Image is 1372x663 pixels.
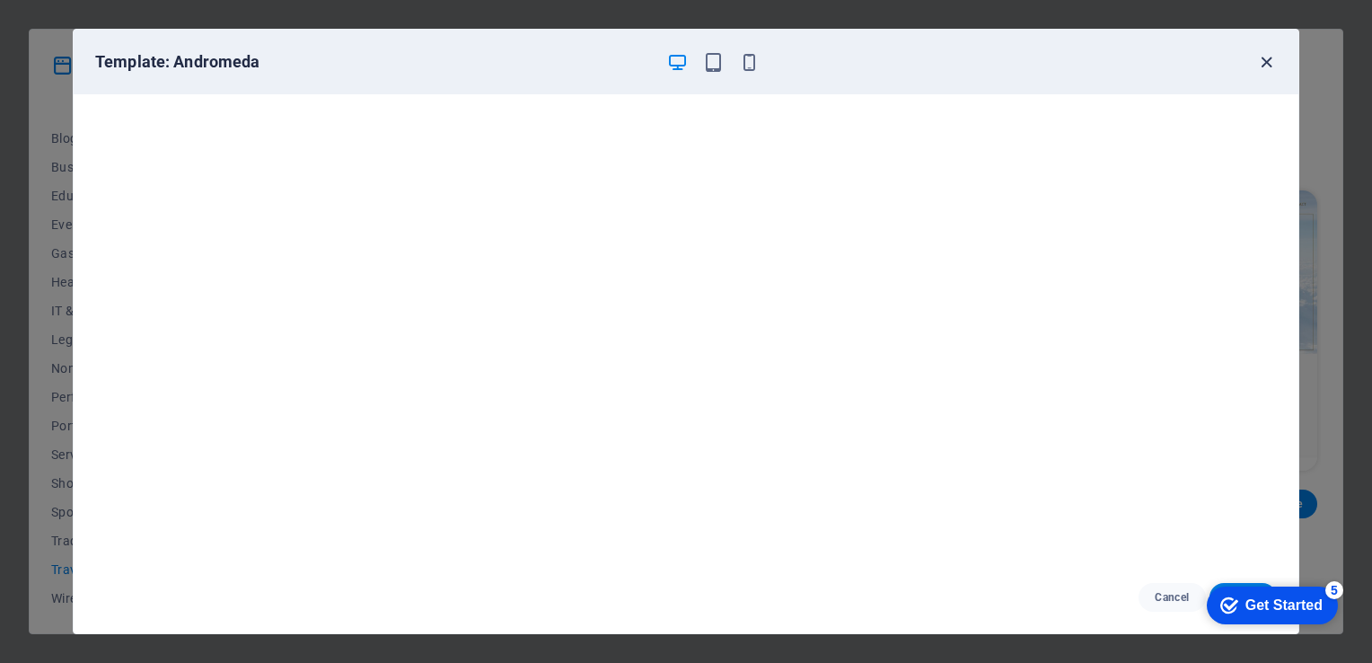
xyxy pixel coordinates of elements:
h6: Template: Andromeda [95,51,652,73]
div: Get Started 5 items remaining, 0% complete [14,9,145,47]
span: Cancel [1153,590,1192,605]
div: 5 [133,4,151,22]
div: Get Started [53,20,130,36]
button: Cancel [1139,583,1206,612]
